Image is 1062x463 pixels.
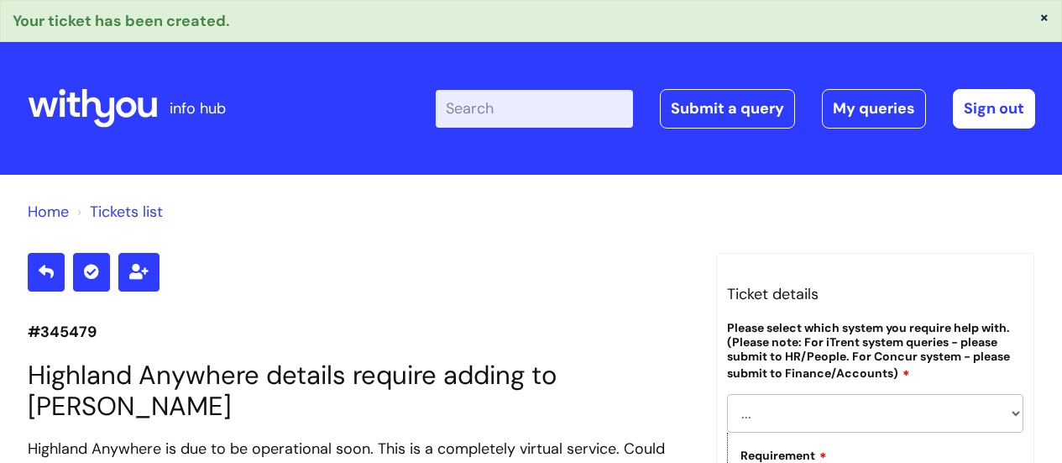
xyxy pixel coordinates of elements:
[1039,9,1049,24] button: ×
[28,360,691,422] h1: Highland Anywhere details require adding to [PERSON_NAME]
[822,89,926,128] a: My queries
[436,89,1035,128] div: | -
[953,89,1035,128] a: Sign out
[436,90,633,127] input: Search
[727,321,1024,381] label: Please select which system you require help with. (Please note: For iTrent system queries - pleas...
[28,198,69,225] li: Solution home
[28,318,691,345] p: #345479
[28,202,69,222] a: Home
[727,281,1024,308] h3: Ticket details
[740,446,827,463] label: Requirement
[90,202,163,222] a: Tickets list
[170,95,226,122] p: info hub
[73,198,163,225] li: Tickets list
[660,89,795,128] a: Submit a query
